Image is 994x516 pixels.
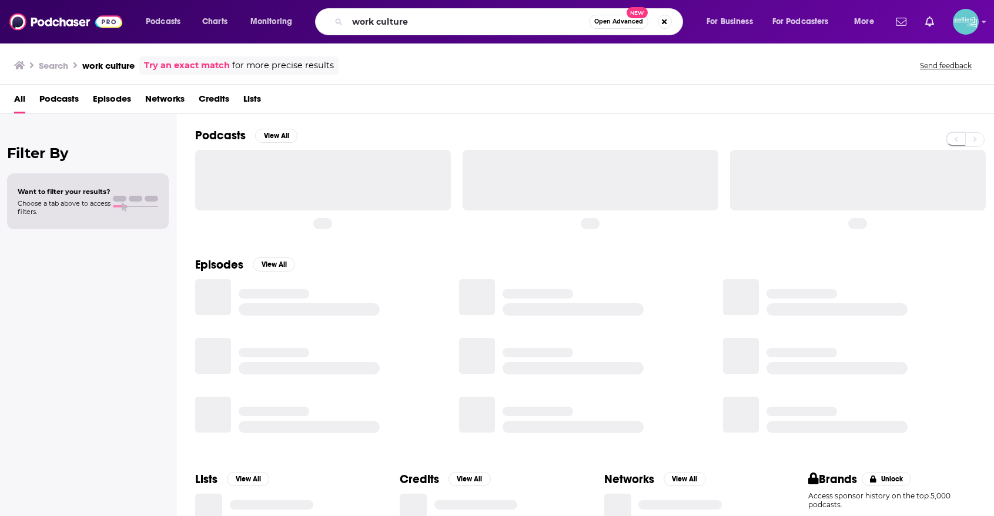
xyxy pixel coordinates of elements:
a: Podcasts [39,89,79,113]
span: Charts [202,14,227,30]
a: ListsView All [195,472,269,487]
h2: Podcasts [195,128,246,143]
span: Open Advanced [594,19,643,25]
button: open menu [765,12,846,31]
a: EpisodesView All [195,257,295,272]
button: open menu [242,12,307,31]
button: View All [253,257,295,272]
a: Episodes [93,89,131,113]
a: PodcastsView All [195,128,297,143]
h3: work culture [82,60,135,71]
h2: Episodes [195,257,243,272]
button: Open AdvancedNew [589,15,648,29]
a: Try an exact match [144,59,230,72]
span: for more precise results [232,59,334,72]
a: Credits [199,89,229,113]
span: For Business [707,14,753,30]
span: Podcasts [146,14,180,30]
button: open menu [846,12,889,31]
input: Search podcasts, credits, & more... [347,12,589,31]
button: Send feedback [916,61,975,71]
span: More [854,14,874,30]
span: New [627,7,648,18]
button: open menu [698,12,768,31]
img: Podchaser - Follow, Share and Rate Podcasts [9,11,122,33]
a: Charts [195,12,235,31]
div: Search podcasts, credits, & more... [326,8,694,35]
button: View All [227,472,269,486]
a: All [14,89,25,113]
button: open menu [138,12,196,31]
span: Choose a tab above to access filters. [18,199,111,216]
button: Show profile menu [953,9,979,35]
span: For Podcasters [772,14,829,30]
a: Networks [145,89,185,113]
button: View All [255,129,297,143]
a: NetworksView All [604,472,706,487]
span: Monitoring [250,14,292,30]
img: User Profile [953,9,979,35]
a: Show notifications dropdown [891,12,911,32]
h2: Brands [808,472,857,487]
h2: Filter By [7,145,169,162]
h2: Networks [604,472,654,487]
button: Unlock [862,472,912,486]
h2: Credits [400,472,439,487]
p: Access sponsor history on the top 5,000 podcasts. [808,491,975,509]
span: Logged in as JessicaPellien [953,9,979,35]
a: CreditsView All [400,472,491,487]
a: Show notifications dropdown [921,12,939,32]
span: Want to filter your results? [18,187,111,196]
button: View All [664,472,706,486]
a: Lists [243,89,261,113]
h3: Search [39,60,68,71]
h2: Lists [195,472,217,487]
button: View All [449,472,491,486]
